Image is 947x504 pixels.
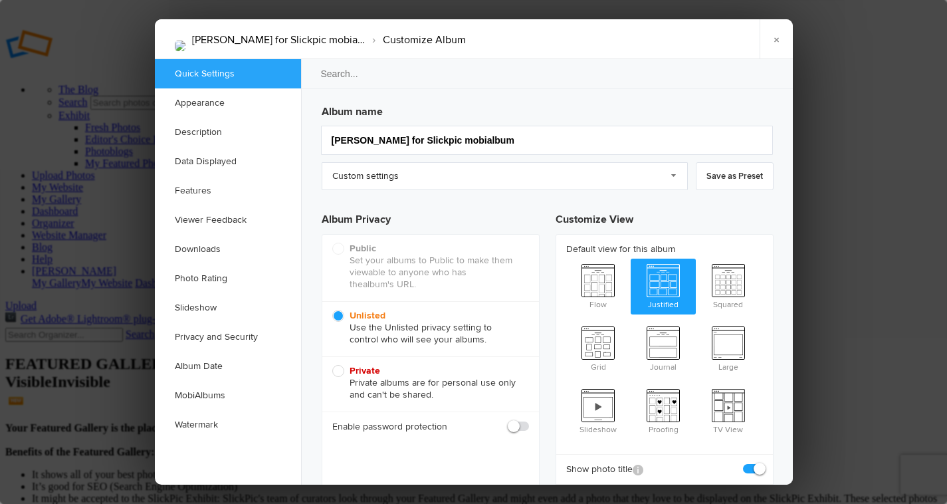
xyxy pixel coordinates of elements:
[566,463,643,476] b: Show photo title
[155,293,301,322] a: Slideshow
[192,29,365,51] li: [PERSON_NAME] for Slickpic mobialbum
[566,243,763,256] b: Default view for this album
[175,41,185,51] img: The_Hawkins.jpg
[566,384,631,437] span: Slideshow
[696,321,761,374] span: Large
[696,384,761,437] span: TV View
[155,88,301,118] a: Appearance
[631,321,696,374] span: Journal
[155,264,301,293] a: Photo Rating
[332,310,522,346] span: Use the Unlisted privacy setting to control who will see your albums.
[155,118,301,147] a: Description
[350,310,385,321] b: Unlisted
[631,384,696,437] span: Proofing
[350,365,380,376] b: Private
[155,176,301,205] a: Features
[760,19,793,59] a: ×
[322,235,539,301] div: Can't set this sub-album as “Public” when the parent album is not “Public”
[556,201,774,234] h3: Customize View
[155,410,301,440] a: Watermark
[365,29,466,51] li: Customize Album
[631,259,696,312] span: Justified
[155,352,301,381] a: Album Date
[566,259,631,312] span: Flow
[322,162,688,190] a: Custom settings
[696,162,774,190] a: Save as Preset
[300,59,795,89] input: Search...
[696,259,761,312] span: Squared
[155,381,301,410] a: MobiAlbums
[155,147,301,176] a: Data Displayed
[155,205,301,235] a: Viewer Feedback
[155,235,301,264] a: Downloads
[566,321,631,374] span: Grid
[322,201,540,234] h3: Album Privacy
[322,98,774,120] h3: Album name
[155,59,301,88] a: Quick Settings
[332,420,447,434] b: Enable password protection
[332,365,522,401] span: Private albums are for personal use only and can't be shared.
[155,322,301,352] a: Privacy and Security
